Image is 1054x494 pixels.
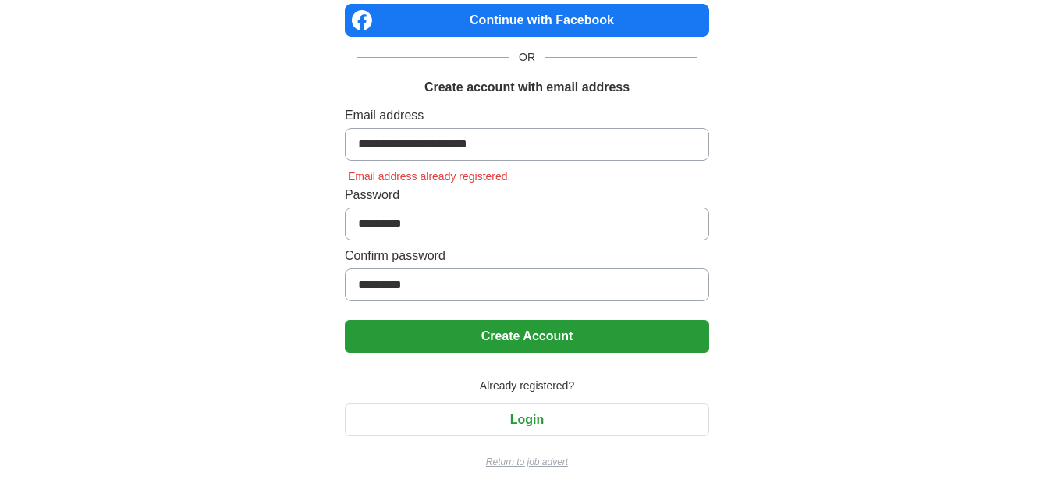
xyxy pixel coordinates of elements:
[470,378,584,394] span: Already registered?
[424,78,630,97] h1: Create account with email address
[345,413,709,426] a: Login
[345,320,709,353] button: Create Account
[345,455,709,469] a: Return to job advert
[345,403,709,436] button: Login
[345,186,709,204] label: Password
[345,106,709,125] label: Email address
[509,49,545,66] span: OR
[345,247,709,265] label: Confirm password
[345,170,514,183] span: Email address already registered.
[345,4,709,37] a: Continue with Facebook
